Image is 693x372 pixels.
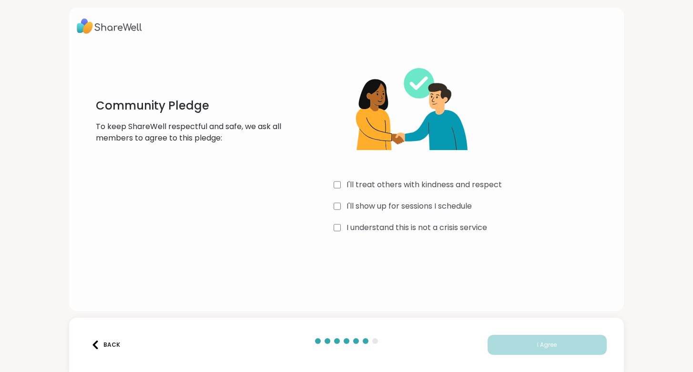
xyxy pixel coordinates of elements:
[346,179,502,191] label: I'll treat others with kindness and respect
[488,335,607,355] button: I Agree
[91,341,120,349] div: Back
[96,121,284,144] p: To keep ShareWell respectful and safe, we ask all members to agree to this pledge:
[346,222,487,233] label: I understand this is not a crisis service
[96,98,284,113] h1: Community Pledge
[86,335,124,355] button: Back
[537,341,557,349] span: I Agree
[77,15,142,37] img: ShareWell Logo
[346,201,472,212] label: I'll show up for sessions I schedule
